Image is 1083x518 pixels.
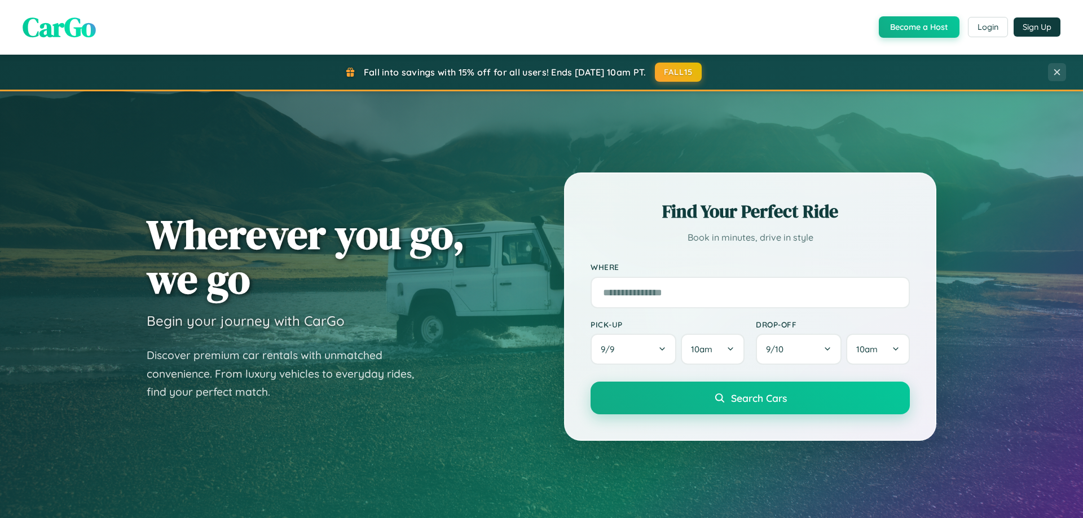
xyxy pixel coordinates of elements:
[731,392,787,404] span: Search Cars
[756,320,910,329] label: Drop-off
[591,199,910,224] h2: Find Your Perfect Ride
[756,334,842,365] button: 9/10
[147,346,429,401] p: Discover premium car rentals with unmatched convenience. From luxury vehicles to everyday rides, ...
[655,63,702,82] button: FALL15
[681,334,745,365] button: 10am
[691,344,712,355] span: 10am
[364,67,646,78] span: Fall into savings with 15% off for all users! Ends [DATE] 10am PT.
[591,382,910,414] button: Search Cars
[601,344,620,355] span: 9 / 9
[968,17,1008,37] button: Login
[591,229,910,246] p: Book in minutes, drive in style
[879,16,959,38] button: Become a Host
[846,334,910,365] button: 10am
[856,344,878,355] span: 10am
[23,8,96,46] span: CarGo
[591,263,910,272] label: Where
[591,334,676,365] button: 9/9
[147,312,345,329] h3: Begin your journey with CarGo
[766,344,789,355] span: 9 / 10
[1014,17,1060,37] button: Sign Up
[591,320,745,329] label: Pick-up
[147,212,465,301] h1: Wherever you go, we go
